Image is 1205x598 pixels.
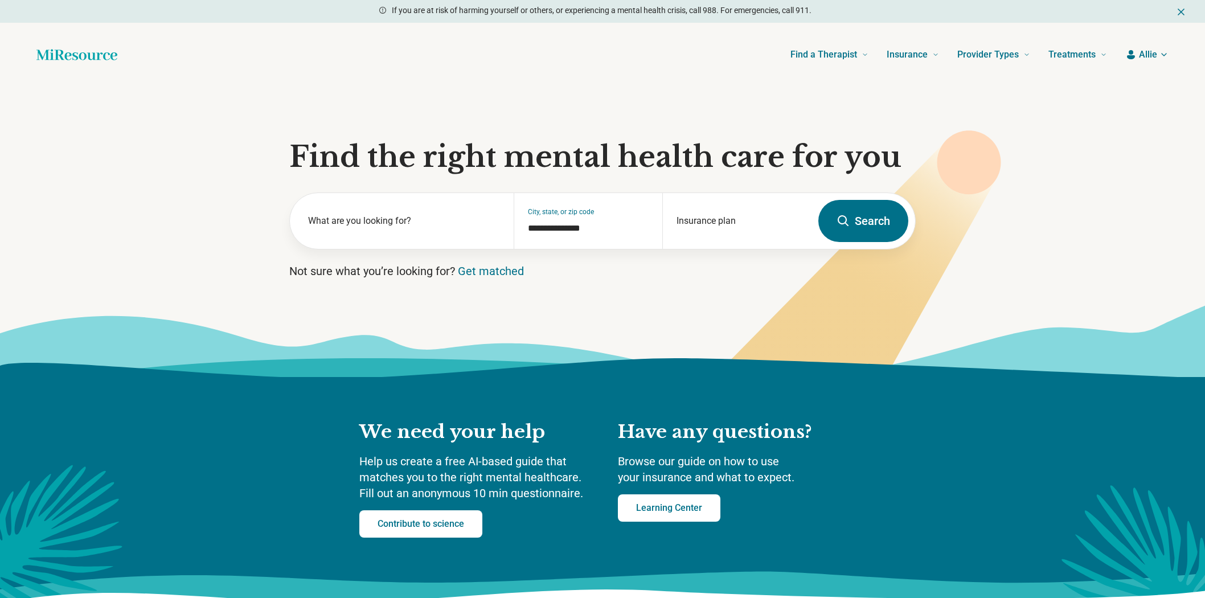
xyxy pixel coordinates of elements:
[359,420,595,444] h2: We need your help
[458,264,524,278] a: Get matched
[790,47,857,63] span: Find a Therapist
[36,43,117,66] a: Home page
[1139,48,1157,62] span: Allie
[887,32,939,77] a: Insurance
[308,214,500,228] label: What are you looking for?
[618,420,846,444] h2: Have any questions?
[392,5,811,17] p: If you are at risk of harming yourself or others, or experiencing a mental health crisis, call 98...
[957,47,1019,63] span: Provider Types
[289,263,916,279] p: Not sure what you’re looking for?
[1125,48,1169,62] button: Allie
[618,453,846,485] p: Browse our guide on how to use your insurance and what to expect.
[818,200,908,242] button: Search
[1048,47,1096,63] span: Treatments
[790,32,868,77] a: Find a Therapist
[359,453,595,501] p: Help us create a free AI-based guide that matches you to the right mental healthcare. Fill out an...
[289,140,916,174] h1: Find the right mental health care for you
[359,510,482,538] a: Contribute to science
[618,494,720,522] a: Learning Center
[1175,5,1187,18] button: Dismiss
[1048,32,1107,77] a: Treatments
[887,47,928,63] span: Insurance
[957,32,1030,77] a: Provider Types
